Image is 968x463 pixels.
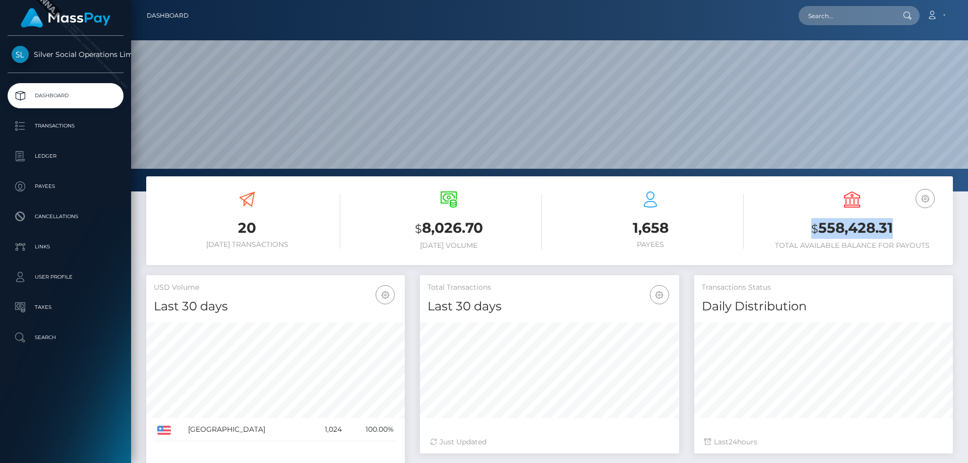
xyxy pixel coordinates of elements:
[185,418,310,441] td: [GEOGRAPHIC_DATA]
[759,218,945,239] h3: 558,428.31
[8,83,124,108] a: Dashboard
[8,204,124,229] a: Cancellations
[12,330,119,345] p: Search
[154,298,397,315] h4: Last 30 days
[8,174,124,199] a: Payees
[355,241,542,250] h6: [DATE] Volume
[8,295,124,320] a: Taxes
[157,426,171,435] img: US.png
[729,437,737,446] span: 24
[557,240,744,249] h6: Payees
[345,418,398,441] td: 100.00%
[12,118,119,134] p: Transactions
[12,270,119,285] p: User Profile
[702,283,945,293] h5: Transactions Status
[704,437,943,447] div: Last hours
[12,239,119,254] p: Links
[12,46,29,63] img: Silver Social Operations Limited
[12,149,119,164] p: Ledger
[811,222,818,236] small: $
[12,300,119,315] p: Taxes
[355,218,542,239] h3: 8,026.70
[154,218,340,238] h3: 20
[8,234,124,259] a: Links
[8,264,124,290] a: User Profile
[8,325,124,350] a: Search
[154,283,397,293] h5: USD Volume
[21,8,110,28] img: MassPay Logo
[147,5,189,26] a: Dashboard
[557,218,744,238] h3: 1,658
[759,241,945,250] h6: Total Available Balance for Payouts
[799,6,893,25] input: Search...
[702,298,945,315] h4: Daily Distribution
[12,88,119,103] p: Dashboard
[8,144,124,169] a: Ledger
[12,209,119,224] p: Cancellations
[309,418,345,441] td: 1,024
[430,437,669,447] div: Just Updated
[154,240,340,249] h6: [DATE] Transactions
[428,298,671,315] h4: Last 30 days
[8,113,124,139] a: Transactions
[12,179,119,194] p: Payees
[428,283,671,293] h5: Total Transactions
[8,50,124,59] span: Silver Social Operations Limited
[415,222,422,236] small: $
